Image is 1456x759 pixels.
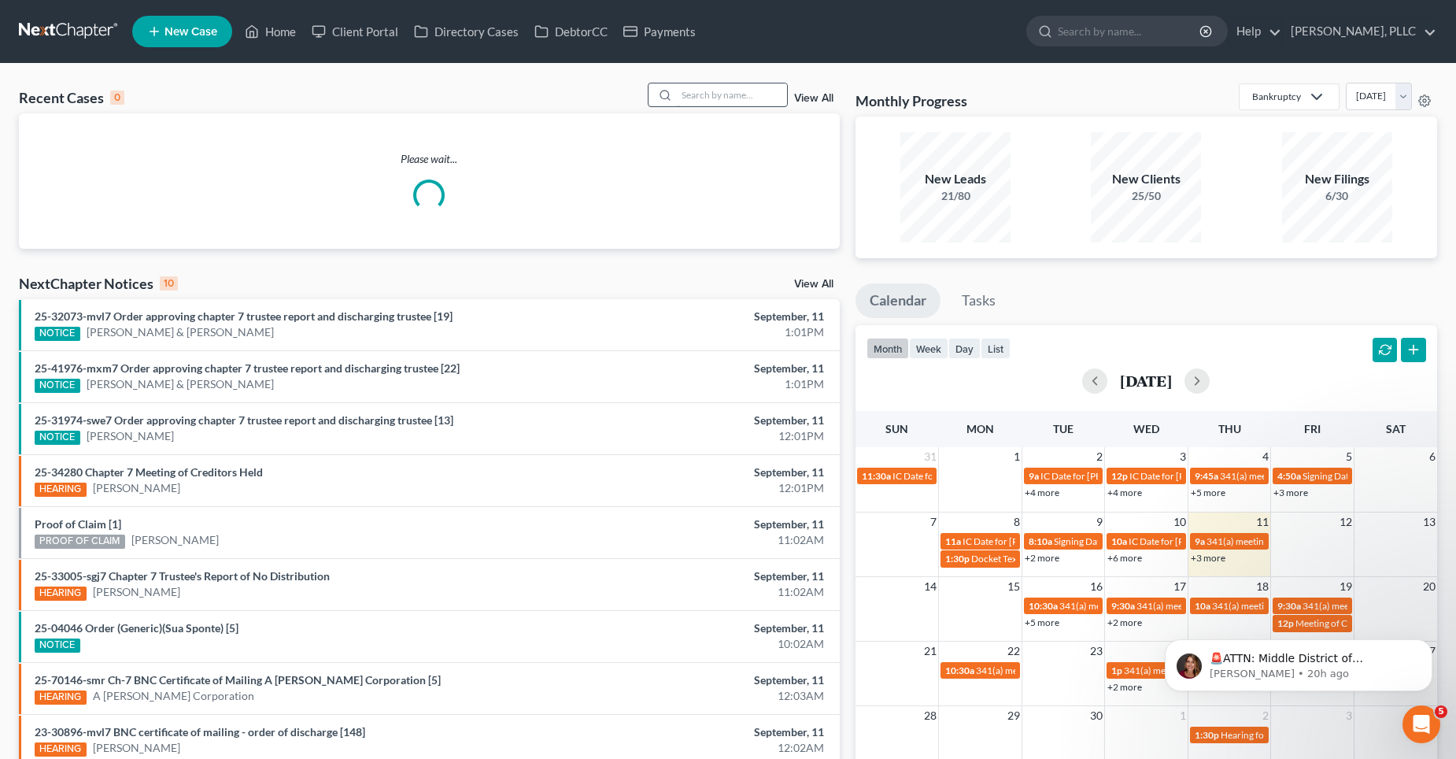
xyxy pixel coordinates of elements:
span: 30 [1088,706,1104,725]
div: New Clients [1091,170,1201,188]
div: NOTICE [35,379,80,393]
span: IC Date for [PERSON_NAME] [1129,470,1250,482]
div: 1:01PM [571,376,824,392]
span: 3 [1178,447,1188,466]
span: 341(a) meeting for [PERSON_NAME] [1207,535,1358,547]
a: [PERSON_NAME] & [PERSON_NAME] [87,324,274,340]
span: 15 [1006,577,1022,596]
div: Recent Cases [19,88,124,107]
span: 11a [945,535,961,547]
div: New Filings [1282,170,1392,188]
div: September, 11 [571,724,824,740]
a: [PERSON_NAME] & [PERSON_NAME] [87,376,274,392]
a: 25-34280 Chapter 7 Meeting of Creditors Held [35,465,263,479]
span: 28 [922,706,938,725]
span: 14 [922,577,938,596]
a: 25-41976-mxm7 Order approving chapter 7 trustee report and discharging trustee [22] [35,361,460,375]
span: Sat [1386,422,1406,435]
span: 21 [922,642,938,661]
a: View All [794,93,833,104]
div: 0 [110,91,124,105]
div: 1:01PM [571,324,824,340]
a: +4 more [1025,487,1059,498]
span: 4:50a [1277,470,1301,482]
div: 12:01PM [571,480,824,496]
div: PROOF OF CLAIM [35,535,125,549]
a: 25-32073-mvl7 Order approving chapter 7 trustee report and discharging trustee [19] [35,309,453,323]
span: 11:30a [862,470,891,482]
a: Payments [615,17,704,46]
span: 9 [1095,513,1104,531]
a: +3 more [1191,552,1225,564]
a: 25-31974-swe7 Order approving chapter 7 trustee report and discharging trustee [13] [35,413,453,427]
a: Calendar [855,283,940,318]
span: New Case [164,26,217,38]
a: +3 more [1273,487,1308,498]
span: 9:30a [1277,600,1301,612]
span: IC Date for [PERSON_NAME] [1129,535,1249,547]
span: 341(a) meeting for [PERSON_NAME] [1136,600,1288,612]
div: HEARING [35,691,87,705]
a: +4 more [1107,487,1142,498]
iframe: Intercom notifications message [1141,606,1456,716]
span: 10:30a [945,665,974,676]
div: HEARING [35,742,87,757]
div: NOTICE [35,639,80,653]
a: +5 more [1191,487,1225,498]
p: Please wait... [19,151,840,167]
button: week [909,338,948,359]
div: 21/80 [900,188,1011,204]
span: 12 [1338,513,1354,531]
div: HEARING [35,483,87,497]
div: 6/30 [1282,188,1392,204]
span: 17 [1172,577,1188,596]
span: Wed [1133,422,1159,435]
a: View All [794,279,833,290]
span: 341(a) meeting for [PERSON_NAME] & [PERSON_NAME] [976,665,1211,676]
a: A [PERSON_NAME] Corporation [93,688,254,704]
span: 341(a) meeting for [PERSON_NAME] [1059,600,1211,612]
div: 11:02AM [571,532,824,548]
button: month [867,338,909,359]
span: Sun [885,422,908,435]
span: 7 [929,513,938,531]
a: +2 more [1107,681,1142,693]
span: 10:30a [1029,600,1058,612]
span: 9a [1029,470,1039,482]
span: 1p [1111,665,1122,676]
div: September, 11 [571,516,824,532]
div: September, 11 [571,361,824,376]
div: HEARING [35,587,87,601]
a: [PERSON_NAME], PLLC [1283,17,1436,46]
span: 22 [1006,642,1022,661]
span: IC Date for [PERSON_NAME] [963,535,1083,547]
a: +2 more [1025,552,1059,564]
span: 9:45a [1195,470,1218,482]
a: Tasks [948,283,1010,318]
div: Bankruptcy [1252,90,1301,103]
span: 1:30p [1195,729,1219,741]
a: 23-30896-mvl7 BNC certificate of mailing - order of discharge [148] [35,725,365,739]
div: 12:03AM [571,688,824,704]
button: day [948,338,981,359]
a: Proof of Claim [1] [35,517,121,531]
a: [PERSON_NAME] [87,428,174,444]
span: Signing Date for [PERSON_NAME] [1303,470,1443,482]
span: Fri [1304,422,1321,435]
span: Hearing for [1221,729,1268,741]
div: September, 11 [571,672,824,688]
span: 341(a) meeting for [PERSON_NAME] [1212,600,1364,612]
span: 341(a) meeting for [PERSON_NAME] [1220,470,1372,482]
span: 29 [1006,706,1022,725]
span: IC Date for [PERSON_NAME][GEOGRAPHIC_DATA] [1040,470,1256,482]
a: 25-04046 Order (Generic)(Sua Sponte) [5] [35,621,238,635]
a: [PERSON_NAME] [93,584,180,600]
span: 8:10a [1029,535,1052,547]
div: New Leads [900,170,1011,188]
div: NOTICE [35,327,80,341]
div: September, 11 [571,465,824,480]
span: Signing Date for [PERSON_NAME] [1054,535,1195,547]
